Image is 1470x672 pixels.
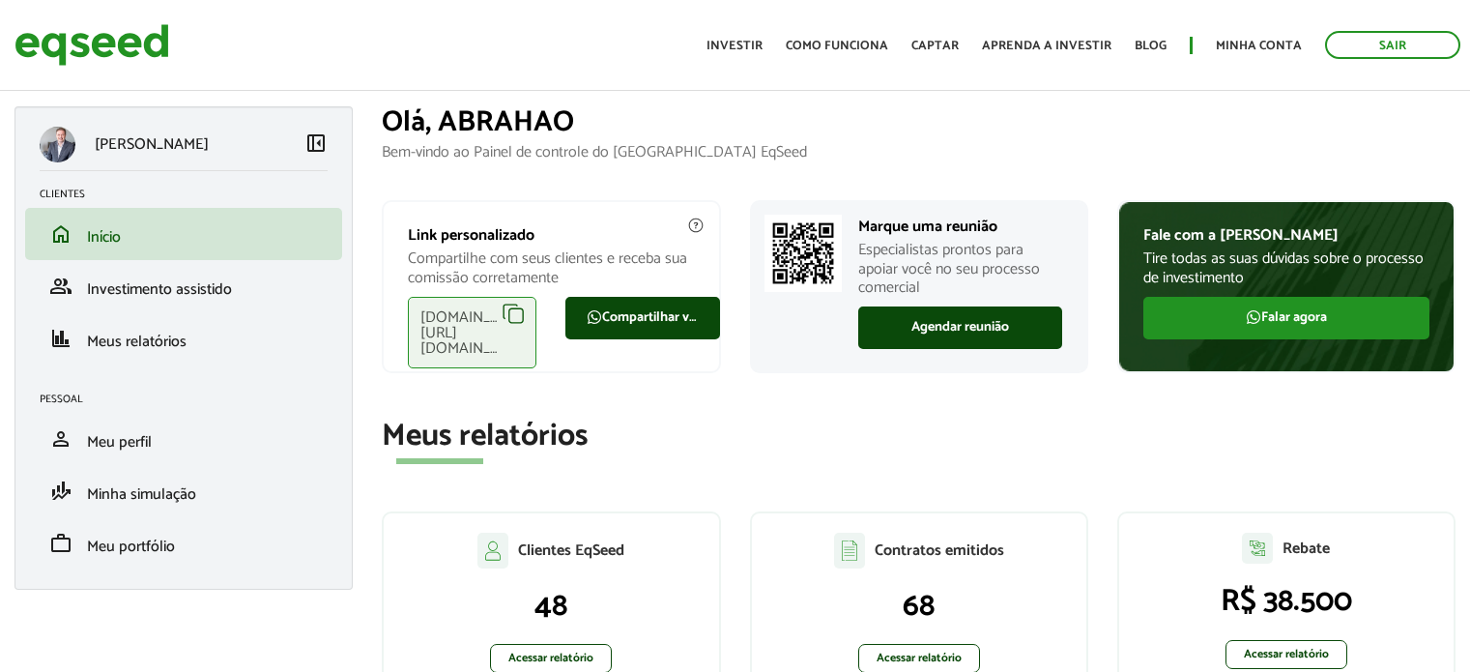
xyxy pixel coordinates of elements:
[87,224,121,250] span: Início
[1143,226,1429,245] p: Fale com a [PERSON_NAME]
[1225,640,1347,669] a: Acessar relatório
[858,307,1062,349] a: Agendar reunião
[49,532,72,555] span: work
[771,588,1067,625] p: 68
[1139,583,1434,620] p: R$ 38.500
[14,19,169,71] img: EqSeed
[1283,540,1330,558] p: Rebate
[1135,40,1167,52] a: Blog
[764,215,842,292] img: Marcar reunião com consultor
[1143,249,1429,286] p: Tire todas as suas dúvidas sobre o processo de investimento
[25,413,342,465] li: Meu perfil
[25,208,342,260] li: Início
[304,131,328,159] a: Colapsar menu
[40,222,328,246] a: homeInício
[40,532,328,555] a: workMeu portfólio
[1246,309,1261,325] img: FaWhatsapp.svg
[304,131,328,155] span: left_panel_close
[87,329,187,355] span: Meus relatórios
[408,297,536,368] div: [DOMAIN_NAME][URL][DOMAIN_NAME]
[40,480,328,503] a: finance_modeMinha simulação
[834,533,865,569] img: agent-contratos.svg
[40,327,328,350] a: financeMeus relatórios
[40,427,328,451] a: personMeu perfil
[49,327,72,350] span: finance
[858,218,1062,236] p: Marque uma reunião
[40,275,328,298] a: groupInvestimento assistido
[382,106,1456,138] h1: Olá, ABRAHAO
[875,541,1004,560] p: Contratos emitidos
[786,40,888,52] a: Como funciona
[25,465,342,517] li: Minha simulação
[40,189,342,200] h2: Clientes
[1242,533,1273,564] img: agent-relatorio.svg
[49,275,72,298] span: group
[25,260,342,312] li: Investimento assistido
[1325,31,1460,59] a: Sair
[1143,297,1429,339] a: Falar agora
[382,143,1456,161] p: Bem-vindo ao Painel de controle do [GEOGRAPHIC_DATA] EqSeed
[87,277,232,303] span: Investimento assistido
[911,40,959,52] a: Captar
[87,482,196,508] span: Minha simulação
[1216,40,1302,52] a: Minha conta
[858,241,1062,297] p: Especialistas prontos para apoiar você no seu processo comercial
[706,40,763,52] a: Investir
[40,394,342,405] h2: Pessoal
[587,309,602,325] img: FaWhatsapp.svg
[49,480,72,503] span: finance_mode
[403,588,699,625] p: 48
[565,297,720,339] a: Compartilhar via WhatsApp
[49,427,72,451] span: person
[687,217,705,234] img: agent-meulink-info2.svg
[477,533,508,568] img: agent-clientes.svg
[408,226,694,245] p: Link personalizado
[49,222,72,246] span: home
[382,420,1456,453] h2: Meus relatórios
[518,541,624,560] p: Clientes EqSeed
[408,249,694,286] p: Compartilhe com seus clientes e receba sua comissão corretamente
[982,40,1111,52] a: Aprenda a investir
[25,517,342,570] li: Meu portfólio
[87,429,152,455] span: Meu perfil
[87,534,175,560] span: Meu portfólio
[25,312,342,365] li: Meus relatórios
[95,135,209,154] p: [PERSON_NAME]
